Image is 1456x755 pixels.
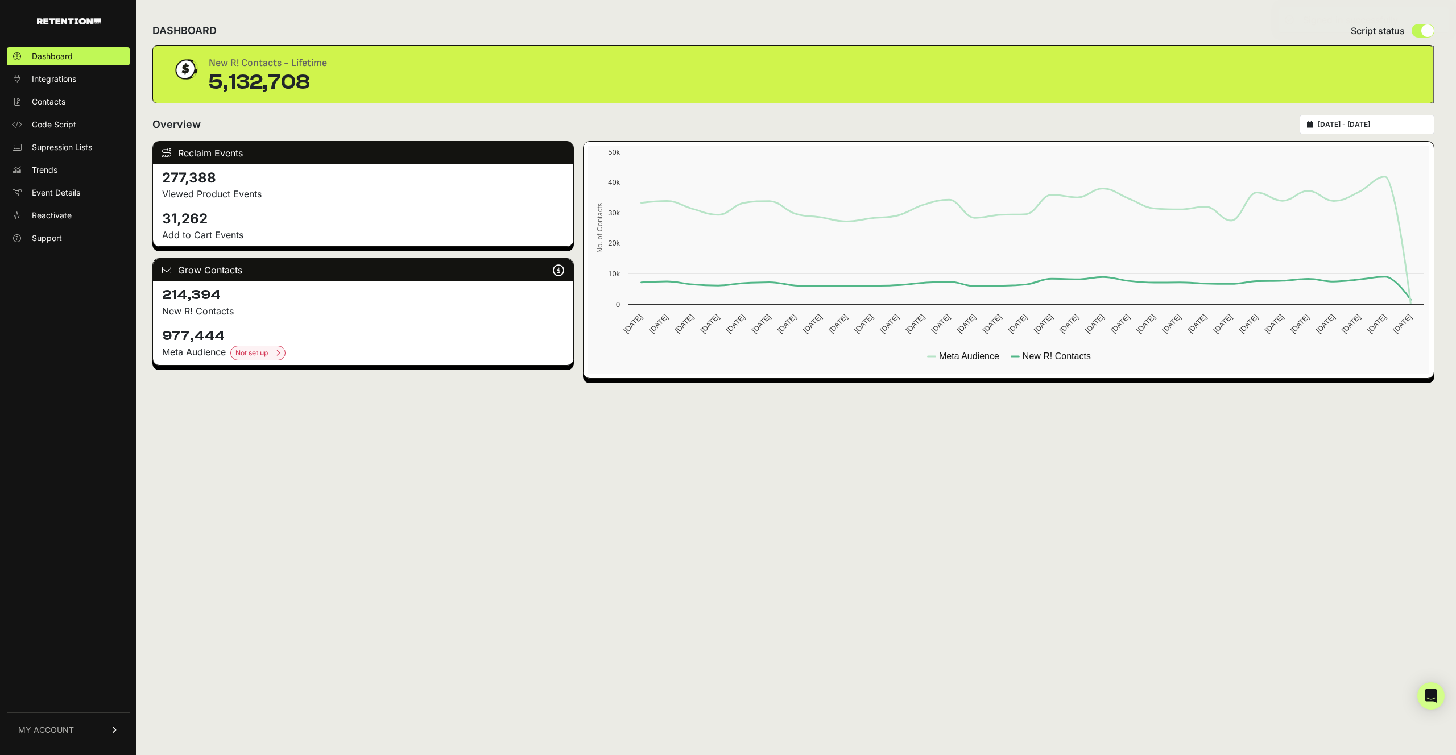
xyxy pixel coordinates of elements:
[209,71,327,94] div: 5,132,708
[608,209,620,217] text: 30k
[647,313,669,335] text: [DATE]
[1417,682,1445,710] div: Open Intercom Messenger
[622,313,644,335] text: [DATE]
[1303,13,1400,27] div: Signed in successfully.
[37,18,101,24] img: Retention.com
[981,313,1003,335] text: [DATE]
[1032,313,1054,335] text: [DATE]
[32,96,65,107] span: Contacts
[152,117,201,132] h2: Overview
[32,51,73,62] span: Dashboard
[1160,313,1182,335] text: [DATE]
[929,313,952,335] text: [DATE]
[162,210,564,228] h4: 31,262
[1007,313,1029,335] text: [DATE]
[1058,313,1080,335] text: [DATE]
[162,327,564,345] h4: 977,444
[7,161,130,179] a: Trends
[209,55,327,71] div: New R! Contacts - Lifetime
[153,142,573,164] div: Reclaim Events
[904,313,926,335] text: [DATE]
[776,313,798,335] text: [DATE]
[955,313,977,335] text: [DATE]
[32,210,72,221] span: Reactivate
[1366,313,1388,335] text: [DATE]
[162,228,564,242] p: Add to Cart Events
[1083,313,1106,335] text: [DATE]
[32,119,76,130] span: Code Script
[1391,313,1413,335] text: [DATE]
[7,184,130,202] a: Event Details
[853,313,875,335] text: [DATE]
[595,203,604,253] text: No. of Contacts
[162,286,564,304] h4: 214,394
[724,313,746,335] text: [DATE]
[7,229,130,247] a: Support
[608,178,620,186] text: 40k
[608,269,620,278] text: 10k
[616,300,620,309] text: 0
[162,345,564,360] div: Meta Audience
[162,187,564,201] p: Viewed Product Events
[32,142,92,153] span: Supression Lists
[7,47,130,65] a: Dashboard
[7,138,130,156] a: Supression Lists
[827,313,849,335] text: [DATE]
[698,313,721,335] text: [DATE]
[608,148,620,156] text: 50k
[1340,313,1362,335] text: [DATE]
[7,70,130,88] a: Integrations
[7,93,130,111] a: Contacts
[1135,313,1157,335] text: [DATE]
[152,23,217,39] h2: DASHBOARD
[153,259,573,281] div: Grow Contacts
[32,164,57,176] span: Trends
[32,187,80,198] span: Event Details
[1237,313,1259,335] text: [DATE]
[939,351,999,361] text: Meta Audience
[750,313,772,335] text: [DATE]
[18,724,74,736] span: MY ACCOUNT
[7,712,130,747] a: MY ACCOUNT
[1211,313,1234,335] text: [DATE]
[801,313,824,335] text: [DATE]
[171,55,200,84] img: dollar-coin-05c43ed7efb7bc0c12610022525b4bbbb207c7efeef5aecc26f025e68dcafac9.png
[673,313,695,335] text: [DATE]
[162,169,564,187] h4: 277,388
[1186,313,1208,335] text: [DATE]
[162,304,564,318] p: New R! Contacts
[1263,313,1285,335] text: [DATE]
[7,206,130,225] a: Reactivate
[1314,313,1337,335] text: [DATE]
[608,239,620,247] text: 20k
[32,73,76,85] span: Integrations
[1289,313,1311,335] text: [DATE]
[1109,313,1131,335] text: [DATE]
[1023,351,1091,361] text: New R! Contacts
[32,233,62,244] span: Support
[878,313,900,335] text: [DATE]
[7,115,130,134] a: Code Script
